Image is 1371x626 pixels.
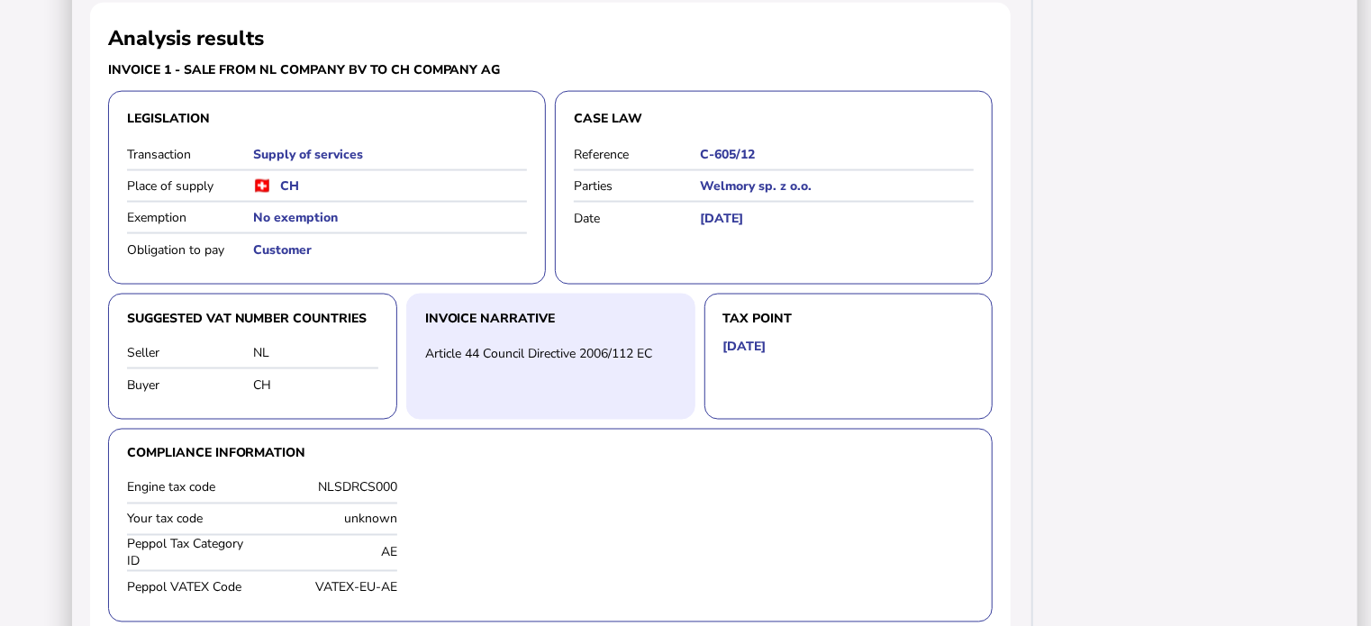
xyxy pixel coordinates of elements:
label: Reference [574,146,700,163]
h5: Supply of services [253,146,527,163]
div: unknown [267,511,397,528]
div: NL [253,344,378,361]
h3: Invoice narrative [425,313,676,325]
h5: C‑605/12 [700,146,974,163]
label: Date [574,210,700,227]
label: Place of supply [127,177,253,195]
h5: Welmory sp. z o.o. [700,177,974,195]
h5: [DATE] [700,210,974,227]
label: Engine tax code [127,479,258,496]
img: ch.png [253,179,271,193]
label: Peppol Tax Category ID [127,536,258,570]
h5: No exemption [253,209,527,226]
h5: [DATE] [723,338,767,355]
h2: Analysis results [108,24,264,52]
h3: Invoice 1 - sale from NL Company bv to CH Company AG [108,61,546,78]
div: NLSDRCS000 [267,479,397,496]
label: Buyer [127,377,253,394]
h3: Suggested VAT number countries [127,313,378,325]
label: Exemption [127,209,253,226]
div: Article 44 Council Directive 2006/112 EC [425,345,676,362]
div: CH [253,377,378,394]
div: AE [267,544,397,561]
h5: CH [280,177,299,195]
label: Your tax code [127,511,258,528]
label: Transaction [127,146,253,163]
h3: Tax point [723,313,975,325]
div: VATEX-EU-AE [267,579,397,596]
h3: Legislation [127,110,527,127]
label: Seller [127,344,253,361]
label: Peppol VATEX Code [127,579,258,596]
label: Obligation to pay [127,241,253,259]
label: Parties [574,177,700,195]
h5: Customer [253,241,527,259]
h3: Case law [574,110,974,127]
h3: Compliance information [127,448,974,460]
